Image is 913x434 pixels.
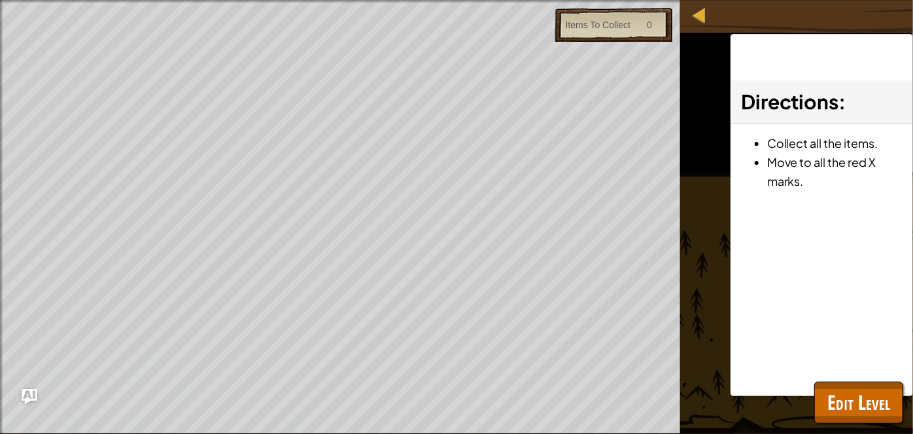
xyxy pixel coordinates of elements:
div: Items To Collect [566,18,630,31]
button: Ask AI [22,389,37,405]
span: Directions [741,89,839,114]
span: Edit Level [827,389,890,416]
div: 0 [647,18,652,31]
h3: : [741,87,903,117]
button: Edit Level [814,382,903,424]
li: Collect all the items. [767,134,903,153]
li: Move to all the red X marks. [767,153,903,190]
